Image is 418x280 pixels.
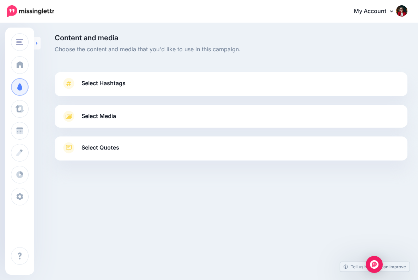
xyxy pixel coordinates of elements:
div: Open Intercom Messenger [366,256,383,273]
img: menu.png [16,39,23,45]
span: Select Quotes [81,143,119,152]
a: Select Media [62,111,400,122]
span: Choose the content and media that you'd like to use in this campaign. [55,45,407,54]
a: Tell us how we can improve [340,262,410,272]
span: Select Media [81,111,116,121]
a: My Account [347,3,407,20]
span: Content and media [55,34,407,41]
a: Select Quotes [62,142,400,161]
a: Select Hashtags [62,78,400,96]
span: Select Hashtags [81,78,126,88]
img: Missinglettr [7,5,54,17]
